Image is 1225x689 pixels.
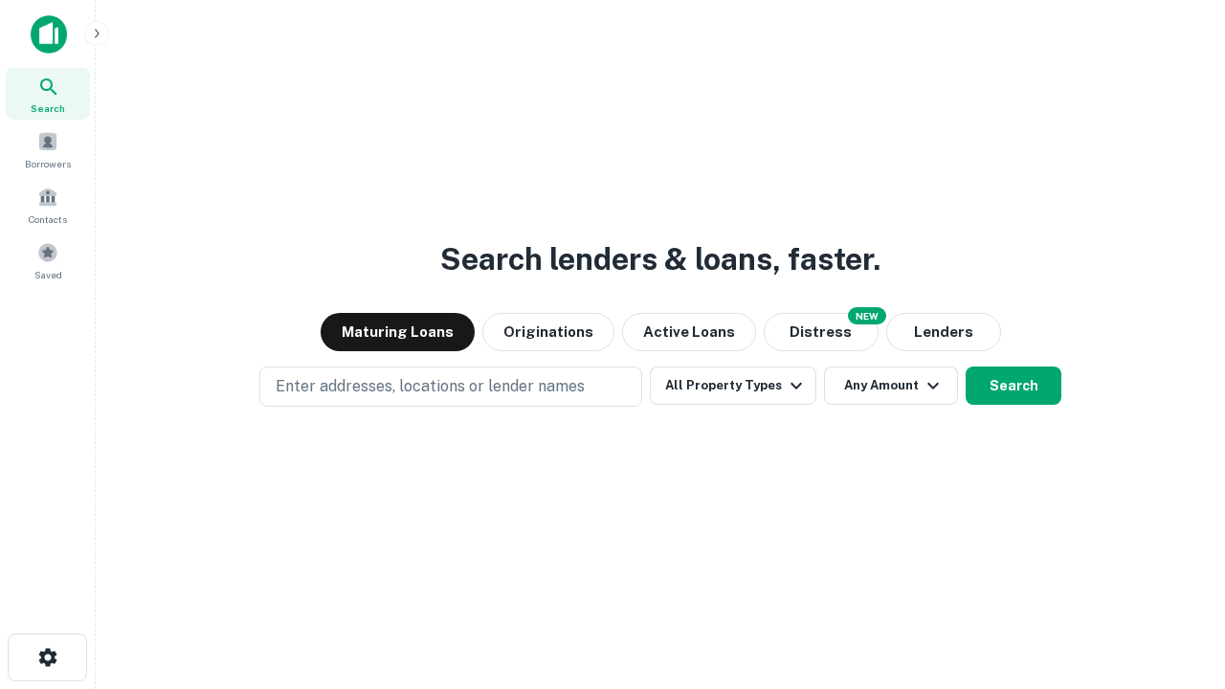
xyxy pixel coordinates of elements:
[1129,536,1225,628] iframe: Chat Widget
[31,15,67,54] img: capitalize-icon.png
[25,156,71,171] span: Borrowers
[824,367,958,405] button: Any Amount
[276,375,585,398] p: Enter addresses, locations or lender names
[34,267,62,282] span: Saved
[321,313,475,351] button: Maturing Loans
[29,211,67,227] span: Contacts
[6,123,90,175] a: Borrowers
[259,367,642,407] button: Enter addresses, locations or lender names
[440,236,880,282] h3: Search lenders & loans, faster.
[6,68,90,120] a: Search
[886,313,1001,351] button: Lenders
[31,100,65,116] span: Search
[764,313,879,351] button: Search distressed loans with lien and other non-mortgage details.
[6,234,90,286] a: Saved
[622,313,756,351] button: Active Loans
[482,313,614,351] button: Originations
[848,307,886,324] div: NEW
[966,367,1061,405] button: Search
[6,179,90,231] a: Contacts
[650,367,816,405] button: All Property Types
